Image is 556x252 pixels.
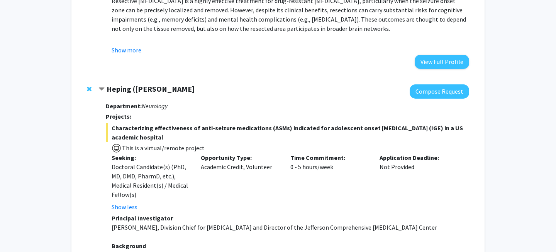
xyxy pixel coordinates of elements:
div: Not Provided [374,153,463,212]
i: Neurology [142,102,168,110]
strong: Projects: [106,113,131,120]
p: Seeking: [112,153,190,162]
p: Application Deadline: [380,153,458,162]
strong: Department: [106,102,142,110]
div: Doctoral Candidate(s) (PhD, MD, DMD, PharmD, etc.), Medical Resident(s) / Medical Fellow(s) [112,162,190,199]
p: Time Commitment: [290,153,368,162]
span: This is a virtual/remote project [121,144,205,152]
span: Remove Heping (Ann) Sheng from bookmarks [87,86,92,92]
p: Opportunity Type: [201,153,279,162]
button: View Full Profile [415,55,469,69]
strong: Heping ([PERSON_NAME] [107,84,195,94]
iframe: Chat [6,217,33,246]
div: Academic Credit, Volunteer [195,153,285,212]
strong: Background [112,242,146,250]
span: Contract Heping (Ann) Sheng Bookmark [98,86,105,92]
span: Characterizing effectiveness of anti-seizure medications (ASMs) indicated for adolescent onset [M... [106,123,469,142]
p: [PERSON_NAME], Division Chief for [MEDICAL_DATA] and Director of the Jefferson Comprehensive [MED... [112,223,469,232]
button: Show less [112,202,137,212]
div: 0 - 5 hours/week [285,153,374,212]
button: Show more [112,45,141,55]
button: Compose Request to Heping (Ann) Sheng [410,84,469,99]
strong: Principal Investigator [112,214,173,222]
